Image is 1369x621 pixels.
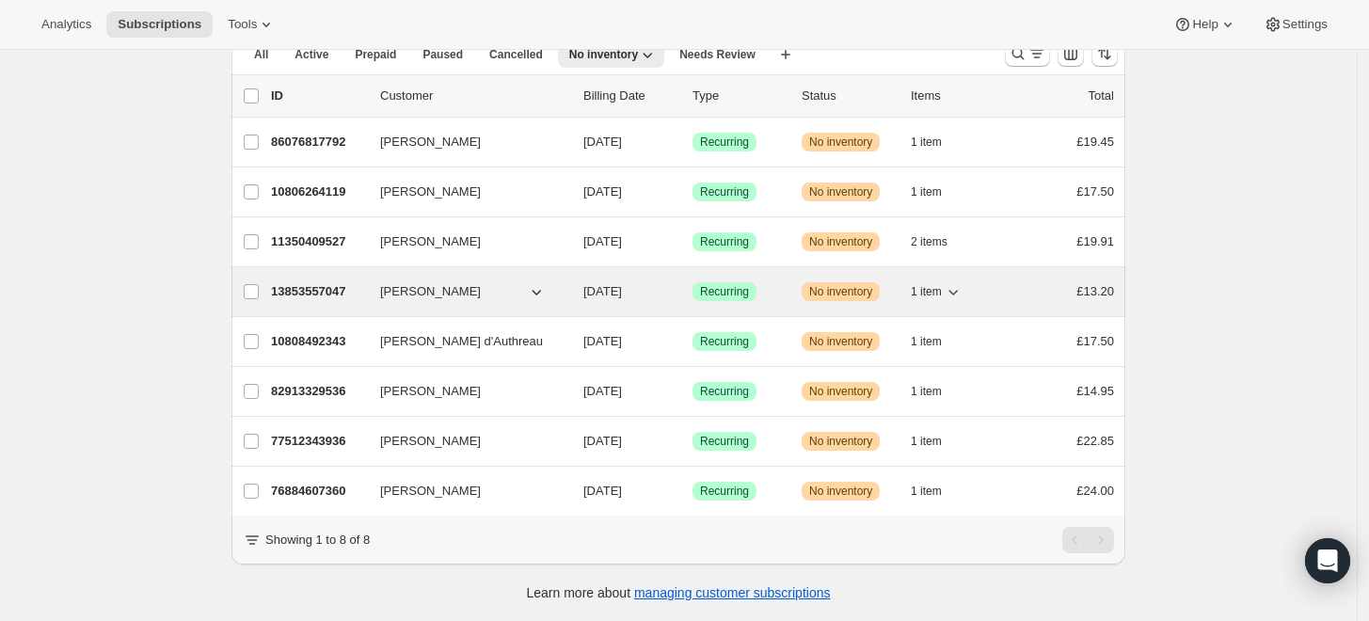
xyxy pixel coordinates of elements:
span: Recurring [700,135,749,150]
span: [DATE] [583,184,622,199]
p: Showing 1 to 8 of 8 [265,531,370,549]
p: Customer [380,87,568,105]
button: [PERSON_NAME] [369,177,557,207]
span: Recurring [700,234,749,249]
span: No inventory [809,384,872,399]
span: Recurring [700,384,749,399]
button: [PERSON_NAME] [369,277,557,307]
div: 13853557047[PERSON_NAME][DATE]SuccessRecurringWarningNo inventory1 item£13.20 [271,279,1114,305]
span: No inventory [809,434,872,449]
button: Create new view [771,41,801,68]
span: [PERSON_NAME] [380,183,481,201]
span: Analytics [41,17,91,32]
span: [PERSON_NAME] d'Authreau [380,332,543,351]
div: Type [692,87,787,105]
span: £17.50 [1076,184,1114,199]
div: 82913329536[PERSON_NAME][DATE]SuccessRecurringWarningNo inventory1 item£14.95 [271,378,1114,405]
button: Subscriptions [106,11,213,38]
span: Tools [228,17,257,32]
div: 10808492343[PERSON_NAME] d'Authreau[DATE]SuccessRecurringWarningNo inventory1 item£17.50 [271,328,1114,355]
p: Total [1089,87,1114,105]
p: 82913329536 [271,382,365,401]
button: [PERSON_NAME] [369,127,557,157]
span: £14.95 [1076,384,1114,398]
div: 77512343936[PERSON_NAME][DATE]SuccessRecurringWarningNo inventory1 item£22.85 [271,428,1114,454]
p: ID [271,87,365,105]
p: 10808492343 [271,332,365,351]
button: 1 item [911,428,963,454]
p: Learn more about [527,583,831,602]
span: [DATE] [583,135,622,149]
button: Sort the results [1091,40,1118,67]
span: No inventory [809,284,872,299]
span: £19.91 [1076,234,1114,248]
span: [PERSON_NAME] [380,382,481,401]
button: 1 item [911,328,963,355]
span: [PERSON_NAME] [380,482,481,501]
span: Needs Review [679,47,756,62]
span: Help [1192,17,1218,32]
span: Recurring [700,434,749,449]
span: [DATE] [583,434,622,448]
p: 11350409527 [271,232,365,251]
button: Tools [216,11,287,38]
p: 76884607360 [271,482,365,501]
span: Recurring [700,334,749,349]
span: Paused [422,47,463,62]
button: Settings [1252,11,1339,38]
span: 1 item [911,384,942,399]
span: £24.00 [1076,484,1114,498]
div: 86076817792[PERSON_NAME][DATE]SuccessRecurringWarningNo inventory1 item£19.45 [271,129,1114,155]
span: [PERSON_NAME] [380,282,481,301]
p: Billing Date [583,87,677,105]
span: 2 items [911,234,947,249]
span: [DATE] [583,334,622,348]
span: £22.85 [1076,434,1114,448]
span: [PERSON_NAME] [380,133,481,151]
span: No inventory [809,484,872,499]
button: [PERSON_NAME] d'Authreau [369,326,557,357]
span: [PERSON_NAME] [380,432,481,451]
button: 2 items [911,229,968,255]
div: 76884607360[PERSON_NAME][DATE]SuccessRecurringWarningNo inventory1 item£24.00 [271,478,1114,504]
span: All [254,47,268,62]
span: No inventory [809,135,872,150]
span: Active [294,47,328,62]
p: 10806264119 [271,183,365,201]
span: Prepaid [355,47,396,62]
span: [DATE] [583,484,622,498]
span: No inventory [809,184,872,199]
span: £17.50 [1076,334,1114,348]
span: Subscriptions [118,17,201,32]
nav: Pagination [1062,527,1114,553]
button: 1 item [911,129,963,155]
span: 1 item [911,184,942,199]
button: [PERSON_NAME] [369,376,557,406]
span: 1 item [911,284,942,299]
div: Items [911,87,1005,105]
div: IDCustomerBilling DateTypeStatusItemsTotal [271,87,1114,105]
button: Help [1162,11,1248,38]
span: Cancelled [489,47,543,62]
div: 10806264119[PERSON_NAME][DATE]SuccessRecurringWarningNo inventory1 item£17.50 [271,179,1114,205]
span: 1 item [911,334,942,349]
span: 1 item [911,434,942,449]
button: Search and filter results [1005,40,1050,67]
span: [DATE] [583,234,622,248]
button: 1 item [911,179,963,205]
span: Recurring [700,484,749,499]
button: Customize table column order and visibility [1058,40,1084,67]
button: [PERSON_NAME] [369,426,557,456]
div: 11350409527[PERSON_NAME][DATE]SuccessRecurringWarningNo inventory2 items£19.91 [271,229,1114,255]
span: [DATE] [583,384,622,398]
p: 86076817792 [271,133,365,151]
p: Status [802,87,896,105]
button: 1 item [911,378,963,405]
span: £13.20 [1076,284,1114,298]
button: 1 item [911,478,963,504]
span: No inventory [809,234,872,249]
span: [PERSON_NAME] [380,232,481,251]
span: £19.45 [1076,135,1114,149]
span: [DATE] [583,284,622,298]
span: 1 item [911,484,942,499]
